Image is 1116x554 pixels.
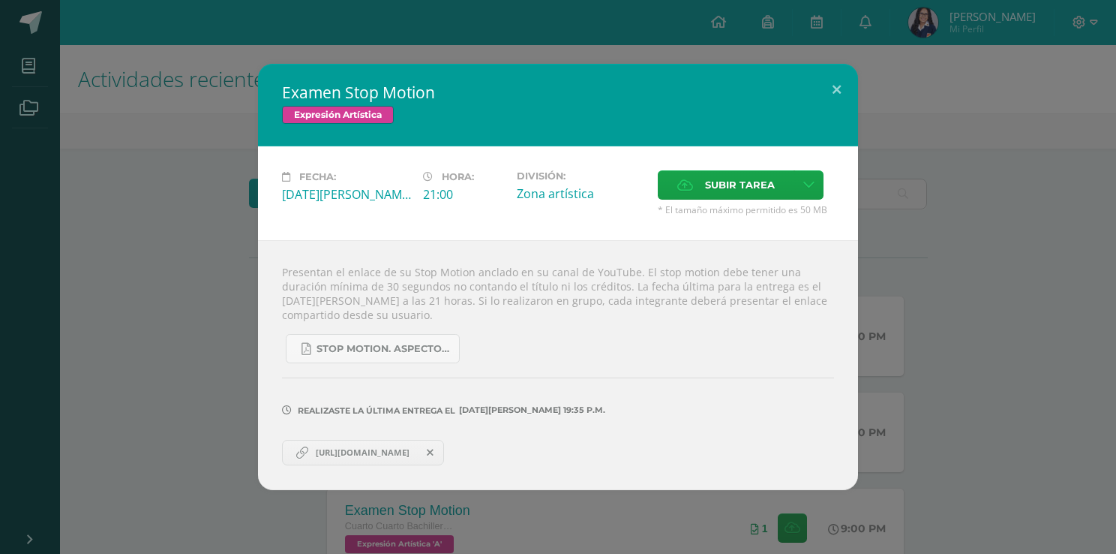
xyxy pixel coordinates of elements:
[418,444,443,461] span: Remover entrega
[282,186,411,203] div: [DATE][PERSON_NAME]
[442,171,474,182] span: Hora:
[815,64,858,115] button: Close (Esc)
[517,185,646,202] div: Zona artística
[282,106,394,124] span: Expresión Artística
[705,171,775,199] span: Subir tarea
[517,170,646,182] label: División:
[316,343,451,355] span: Stop Motion. Aspectos a calificar. Cuarto Bachillerato en Computación..pdf
[282,440,444,465] a: [URL][DOMAIN_NAME]
[423,186,505,203] div: 21:00
[298,405,455,416] span: Realizaste la última entrega el
[282,82,834,103] h2: Examen Stop Motion
[258,240,858,489] div: Presentan el enlace de su Stop Motion anclado en su canal de YouTube. El stop motion debe tener u...
[308,447,417,459] span: [URL][DOMAIN_NAME]
[658,203,834,216] span: * El tamaño máximo permitido es 50 MB
[299,171,336,182] span: Fecha:
[286,334,460,363] a: Stop Motion. Aspectos a calificar. Cuarto Bachillerato en Computación..pdf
